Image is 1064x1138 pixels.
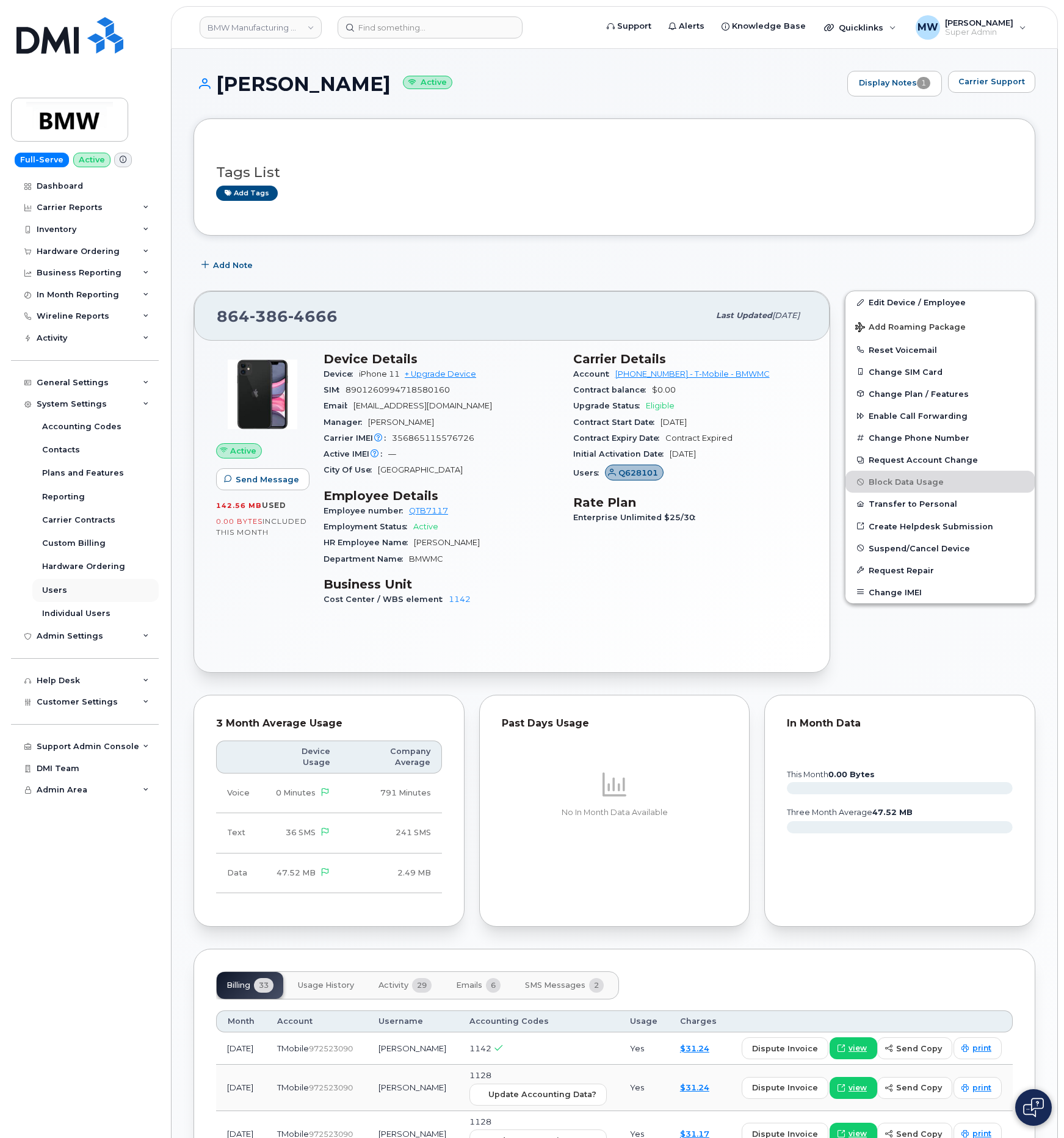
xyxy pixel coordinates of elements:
span: Carrier Support [958,76,1025,87]
span: [PERSON_NAME] [414,538,480,547]
span: 2 [589,978,604,993]
button: Carrier Support [948,71,1035,93]
a: Display Notes1 [847,71,942,96]
span: 1142 [469,1043,491,1053]
button: Request Account Change [845,449,1035,471]
td: [DATE] [216,1065,266,1111]
span: Account [573,369,615,379]
span: Add Note [213,259,253,271]
th: Usage [619,1010,669,1032]
td: Text [216,813,261,853]
span: 972523090 [309,1044,353,1053]
a: Create Helpdesk Submission [845,515,1035,537]
button: send copy [877,1037,952,1059]
span: City Of Use [324,465,378,474]
td: [DATE] [216,1032,266,1065]
th: Username [367,1010,458,1032]
button: Transfer to Personal [845,493,1035,515]
button: Send Message [216,468,309,490]
button: Reset Voicemail [845,339,1035,361]
button: Change SIM Card [845,361,1035,383]
span: Eligible [646,401,675,410]
span: Contract Start Date [573,418,660,427]
h3: Rate Plan [573,495,808,510]
button: Change Plan / Features [845,383,1035,405]
div: Past Days Usage [502,717,728,730]
span: Change Plan / Features [869,389,969,398]
h3: Employee Details [324,488,559,503]
span: Contract balance [573,385,652,394]
span: TMobile [277,1043,309,1053]
span: Emails [456,980,482,990]
td: Yes [619,1065,669,1111]
a: 1142 [449,595,471,604]
span: send copy [896,1082,942,1093]
span: Activity [378,980,408,990]
span: Last updated [716,311,772,320]
a: Edit Device / Employee [845,291,1035,313]
td: Yes [619,1032,669,1065]
span: send copy [896,1043,942,1054]
img: iPhone_11.jpg [226,358,299,431]
span: Users [573,468,605,477]
span: 0.00 Bytes [216,517,262,526]
a: QTB7117 [409,506,448,515]
span: view [849,1043,867,1054]
span: 0 Minutes [276,788,316,797]
button: Add Roaming Package [845,314,1035,339]
span: SIM [324,385,346,394]
td: 241 SMS [341,813,442,853]
span: 47.52 MB [277,868,316,877]
span: 142.56 MB [216,501,262,510]
button: dispute invoice [742,1037,828,1059]
span: Employee number [324,506,409,515]
span: HR Employee Name [324,538,414,547]
span: 356865115576726 [392,433,474,443]
span: Department Name [324,554,409,564]
span: 8901260994718580160 [346,385,450,394]
th: Company Average [341,741,442,774]
span: $0.00 [652,385,676,394]
span: 29 [412,978,432,993]
td: Data [216,853,261,893]
a: print [954,1037,1002,1059]
span: print [972,1082,991,1093]
span: included this month [216,516,307,537]
a: [PHONE_NUMBER] - T-Mobile - BMWMC [615,369,770,379]
span: Active IMEI [324,449,388,458]
span: Active [413,522,438,531]
th: Charges [669,1010,728,1032]
span: Cost Center / WBS element [324,595,449,604]
span: 1128 [469,1070,491,1080]
span: Enterprise Unlimited $25/30 [573,513,701,522]
button: Change Phone Number [845,427,1035,449]
span: 36 SMS [286,828,316,837]
span: [DATE] [670,449,696,458]
a: view [830,1077,877,1099]
button: Update Accounting Data? [469,1084,607,1106]
a: print [954,1077,1002,1099]
h3: Tags List [216,165,1013,180]
span: Update Accounting Data? [488,1089,596,1100]
span: Initial Activation Date [573,449,670,458]
span: Employment Status [324,522,413,531]
span: [GEOGRAPHIC_DATA] [378,465,463,474]
td: Voice [216,774,261,813]
span: iPhone 11 [359,369,400,379]
div: In Month Data [787,717,1013,730]
span: 864 [217,307,338,325]
a: + Upgrade Device [405,369,476,379]
span: Manager [324,418,368,427]
span: [DATE] [660,418,687,427]
span: Add Roaming Package [855,322,966,334]
span: — [388,449,396,458]
span: Send Message [236,474,299,485]
button: send copy [877,1077,952,1099]
span: [PERSON_NAME] [368,418,434,427]
span: Suspend/Cancel Device [869,543,970,553]
h1: [PERSON_NAME] [194,73,841,95]
h3: Carrier Details [573,352,808,366]
button: Change IMEI [845,581,1035,603]
span: 6 [486,978,501,993]
span: Contract Expired [665,433,733,443]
